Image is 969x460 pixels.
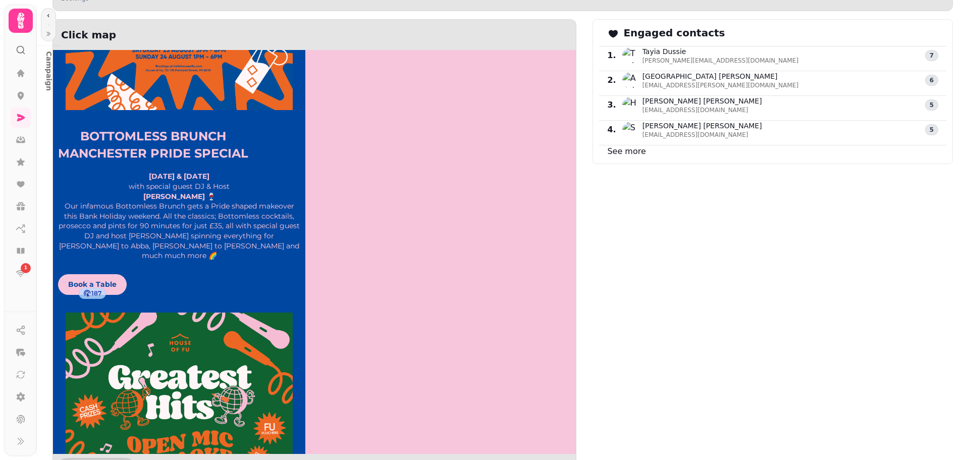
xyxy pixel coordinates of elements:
h2: Engaged contacts [607,26,725,40]
span: [PERSON_NAME] [PERSON_NAME] [642,96,762,106]
div: 5 [925,99,938,111]
span: 4 . [607,124,616,136]
span: 1 . [607,49,616,62]
div: 7 [925,50,938,61]
h2: Click map [53,20,247,50]
span: Tayia Dussie [642,46,799,57]
span: [EMAIL_ADDRESS][DOMAIN_NAME] [642,106,762,114]
p: with special guest DJ & Host [58,182,300,192]
span: 3 . [607,99,616,111]
span: 2 . [607,74,616,86]
span: [EMAIL_ADDRESS][PERSON_NAME][DOMAIN_NAME] [642,81,799,89]
img: Hannah Wilkinson [622,97,638,113]
span: [EMAIL_ADDRESS][DOMAIN_NAME] [642,131,762,139]
span: BOTTOMLESS BRUNCH MANCHESTER PRIDE SPECIAL [58,129,248,161]
span: [PERSON_NAME] [PERSON_NAME] [642,121,762,131]
strong: [PERSON_NAME] 🍷 [143,192,216,201]
div: 6 [925,75,938,86]
span: 187 [91,289,101,297]
p: Our infamous Bottomless Brunch gets a Pride shaped makeover this Bank Holiday weekend. All the cl... [58,201,300,261]
span: 1 [24,265,27,272]
span: [GEOGRAPHIC_DATA] [PERSON_NAME] [642,71,799,81]
a: See more [607,146,645,156]
span: [PERSON_NAME][EMAIL_ADDRESS][DOMAIN_NAME] [642,57,799,65]
strong: [DATE] & [DATE] [149,172,209,181]
strong: Book a Table [68,280,117,289]
div: 5 [925,124,938,135]
a: Book a Table [58,274,127,295]
a: 1 [11,263,31,283]
img: Sara Scola [622,122,638,138]
img: Tayia Dussie [622,47,638,64]
img: Adelaide Harris [622,72,638,88]
p: Campaign [40,43,58,67]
